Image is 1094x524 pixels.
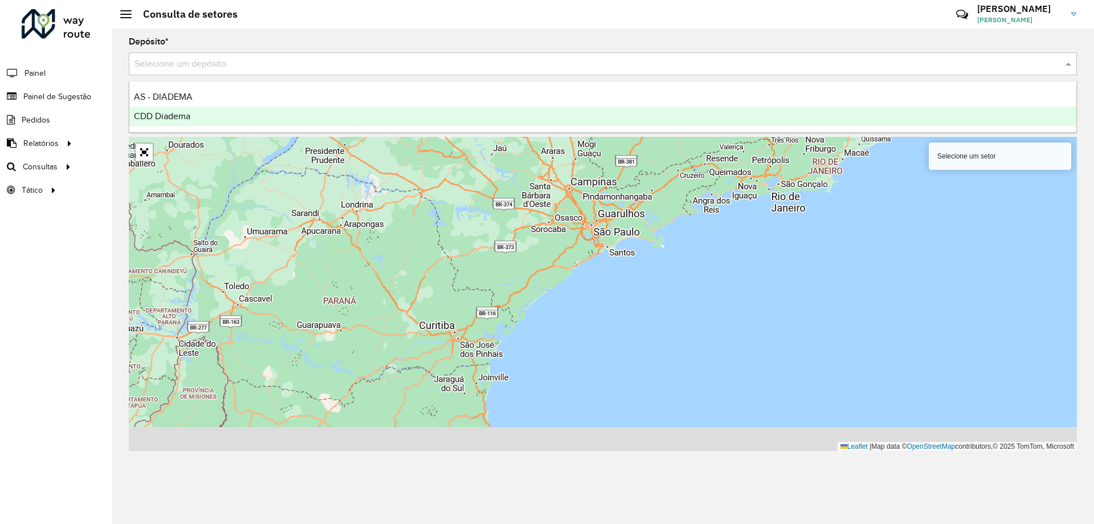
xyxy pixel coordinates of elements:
span: Relatórios [23,137,59,149]
label: Depósito [129,35,169,48]
span: Consultas [23,161,58,173]
div: Selecione um setor [929,143,1071,170]
span: Pedidos [22,114,50,126]
h2: Consulta de setores [132,8,238,21]
a: OpenStreetMap [907,442,956,450]
span: AS - DIADEMA [134,92,193,101]
h3: [PERSON_NAME] [977,3,1063,14]
a: Leaflet [840,442,868,450]
span: CDD Diadema [134,111,190,121]
span: | [870,442,871,450]
ng-dropdown-panel: Options list [129,81,1077,133]
a: Abrir mapa em tela cheia [136,144,153,161]
a: Contato Rápido [950,2,974,27]
span: Painel [25,67,46,79]
span: Tático [22,184,43,196]
div: Map data © contributors,© 2025 TomTom, Microsoft [838,442,1077,452]
span: [PERSON_NAME] [977,15,1063,25]
span: Painel de Sugestão [23,91,91,103]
